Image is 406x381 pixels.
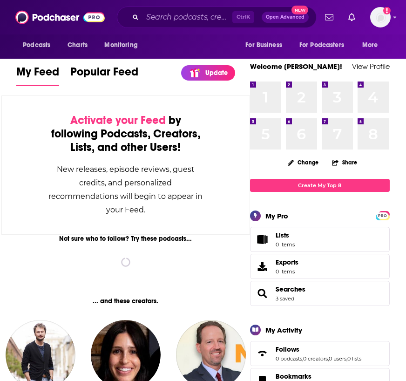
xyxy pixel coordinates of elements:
[321,9,337,25] a: Show notifications dropdown
[276,231,295,239] span: Lists
[383,7,391,14] svg: Add a profile image
[370,7,391,27] button: Show profile menu
[250,62,342,71] a: Welcome [PERSON_NAME]!
[48,114,203,154] div: by following Podcasts, Creators, Lists, and other Users!
[299,39,344,52] span: For Podcasters
[253,347,272,360] a: Follows
[276,241,295,248] span: 0 items
[276,345,361,354] a: Follows
[328,355,329,362] span: ,
[293,36,358,54] button: open menu
[265,211,288,220] div: My Pro
[345,9,359,25] a: Show notifications dropdown
[276,268,298,275] span: 0 items
[276,372,330,381] a: Bookmarks
[245,39,282,52] span: For Business
[276,345,299,354] span: Follows
[303,355,328,362] a: 0 creators
[239,36,294,54] button: open menu
[356,36,390,54] button: open menu
[253,260,272,273] span: Exports
[346,355,347,362] span: ,
[70,113,166,127] span: Activate your Feed
[70,65,138,84] span: Popular Feed
[15,8,105,26] img: Podchaser - Follow, Share and Rate Podcasts
[370,7,391,27] span: Logged in as GregKubie
[16,36,62,54] button: open menu
[377,212,388,219] span: PRO
[276,372,311,381] span: Bookmarks
[250,341,390,366] span: Follows
[98,36,149,54] button: open menu
[16,65,59,86] a: My Feed
[370,7,391,27] img: User Profile
[276,258,298,266] span: Exports
[48,163,203,217] div: New releases, episode reviews, guest credits, and personalized recommendations will begin to appe...
[142,10,232,25] input: Search podcasts, credits, & more...
[352,62,390,71] a: View Profile
[117,7,317,28] div: Search podcasts, credits, & more...
[205,69,228,77] p: Update
[377,211,388,218] a: PRO
[276,231,289,239] span: Lists
[232,11,254,23] span: Ctrl K
[276,285,305,293] a: Searches
[1,297,250,305] div: ... and these creators.
[302,355,303,362] span: ,
[347,355,361,362] a: 0 lists
[362,39,378,52] span: More
[70,65,138,86] a: Popular Feed
[250,227,390,252] a: Lists
[181,65,235,81] a: Update
[104,39,137,52] span: Monitoring
[23,39,50,52] span: Podcasts
[276,295,294,302] a: 3 saved
[262,12,309,23] button: Open AdvancedNew
[266,15,304,20] span: Open Advanced
[253,287,272,300] a: Searches
[250,281,390,306] span: Searches
[291,6,308,14] span: New
[282,156,324,168] button: Change
[68,39,88,52] span: Charts
[253,233,272,246] span: Lists
[1,235,250,243] div: Not sure who to follow? Try these podcasts...
[265,326,302,334] div: My Activity
[276,355,302,362] a: 0 podcasts
[329,355,346,362] a: 0 users
[332,153,358,171] button: Share
[250,179,390,191] a: Create My Top 8
[250,254,390,279] a: Exports
[16,65,59,84] span: My Feed
[61,36,93,54] a: Charts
